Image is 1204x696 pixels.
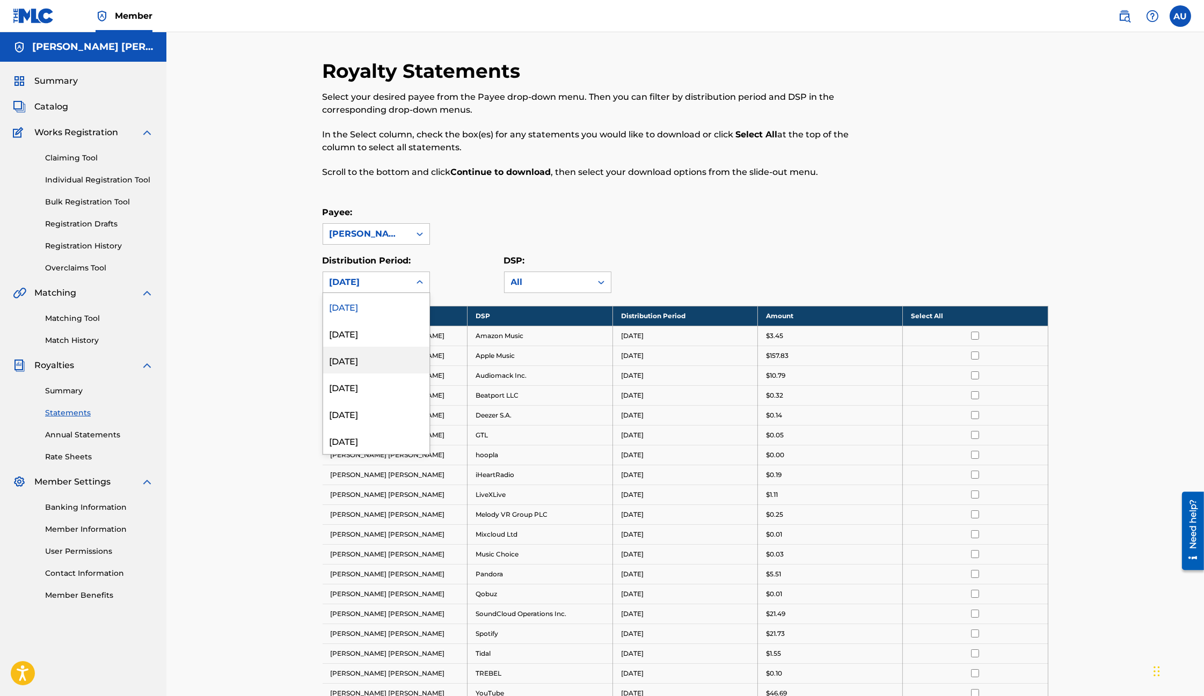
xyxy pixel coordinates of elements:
[323,400,429,427] div: [DATE]
[45,546,154,557] a: User Permissions
[96,10,108,23] img: Top Rightsholder
[323,544,468,564] td: [PERSON_NAME] [PERSON_NAME]
[766,629,785,639] p: $21.73
[612,624,757,643] td: [DATE]
[45,451,154,463] a: Rate Sheets
[32,41,154,53] h5: ABBY SAMIR URBINA
[323,504,468,524] td: [PERSON_NAME] [PERSON_NAME]
[612,584,757,604] td: [DATE]
[766,649,781,658] p: $1.55
[468,326,612,346] td: Amazon Music
[45,385,154,397] a: Summary
[45,502,154,513] a: Banking Information
[323,207,353,217] label: Payee:
[612,365,757,385] td: [DATE]
[612,604,757,624] td: [DATE]
[612,504,757,524] td: [DATE]
[323,347,429,373] div: [DATE]
[468,465,612,485] td: iHeartRadio
[323,293,429,320] div: [DATE]
[141,287,154,299] img: expand
[451,167,551,177] strong: Continue to download
[13,475,26,488] img: Member Settings
[766,430,784,440] p: $0.05
[511,276,585,289] div: All
[766,351,789,361] p: $157.83
[34,359,74,372] span: Royalties
[13,359,26,372] img: Royalties
[34,100,68,113] span: Catalog
[766,331,783,341] p: $3.45
[1170,5,1191,27] div: User Menu
[766,569,781,579] p: $5.51
[34,75,78,87] span: Summary
[34,287,76,299] span: Matching
[323,663,468,683] td: [PERSON_NAME] [PERSON_NAME]
[766,510,783,519] p: $0.25
[766,450,784,460] p: $0.00
[468,663,612,683] td: TREBEL
[323,465,468,485] td: [PERSON_NAME] [PERSON_NAME]
[612,385,757,405] td: [DATE]
[612,425,757,445] td: [DATE]
[323,59,526,83] h2: Royalty Statements
[766,371,785,380] p: $10.79
[612,306,757,326] th: Distribution Period
[13,126,27,139] img: Works Registration
[323,373,429,400] div: [DATE]
[34,126,118,139] span: Works Registration
[468,643,612,663] td: Tidal
[323,427,429,454] div: [DATE]
[612,544,757,564] td: [DATE]
[45,524,154,535] a: Member Information
[468,306,612,326] th: DSP
[323,643,468,663] td: [PERSON_NAME] [PERSON_NAME]
[323,524,468,544] td: [PERSON_NAME] [PERSON_NAME]
[612,643,757,663] td: [DATE]
[468,346,612,365] td: Apple Music
[766,530,782,539] p: $0.01
[45,218,154,230] a: Registration Drafts
[766,669,782,678] p: $0.10
[903,306,1048,326] th: Select All
[323,624,468,643] td: [PERSON_NAME] [PERSON_NAME]
[34,475,111,488] span: Member Settings
[468,425,612,445] td: GTL
[45,335,154,346] a: Match History
[612,524,757,544] td: [DATE]
[141,359,154,372] img: expand
[323,320,429,347] div: [DATE]
[766,490,778,500] p: $1.11
[141,126,154,139] img: expand
[468,584,612,604] td: Qobuz
[45,196,154,208] a: Bulk Registration Tool
[323,166,881,179] p: Scroll to the bottom and click , then select your download options from the slide-out menu.
[766,470,782,480] p: $0.19
[1154,655,1160,687] div: Drag
[141,475,154,488] img: expand
[612,465,757,485] td: [DATE]
[323,128,881,154] p: In the Select column, check the box(es) for any statements you would like to download or click at...
[1114,5,1135,27] a: Public Search
[13,75,78,87] a: SummarySummary
[468,445,612,465] td: hoopla
[612,663,757,683] td: [DATE]
[736,129,778,140] strong: Select All
[612,326,757,346] td: [DATE]
[766,391,783,400] p: $0.32
[612,346,757,365] td: [DATE]
[468,485,612,504] td: LiveXLive
[13,8,54,24] img: MLC Logo
[1150,644,1204,696] iframe: Chat Widget
[330,276,404,289] div: [DATE]
[13,75,26,87] img: Summary
[330,228,404,240] div: [PERSON_NAME] [PERSON_NAME]
[766,411,782,420] p: $0.14
[323,604,468,624] td: [PERSON_NAME] [PERSON_NAME]
[468,405,612,425] td: Deezer S.A.
[45,568,154,579] a: Contact Information
[13,287,26,299] img: Matching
